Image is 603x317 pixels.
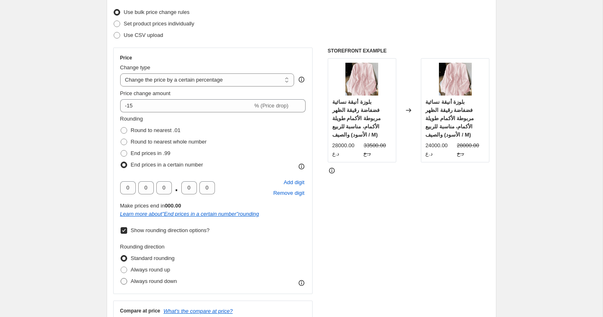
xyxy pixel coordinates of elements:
span: Set product prices individually [124,21,194,27]
input: ﹡ [199,181,215,194]
img: 174901719499e00bf9c00ac25e0da74b8417cdda4e_thumbnail_900x_97e2acd4-19a4-4b97-9dd2-9469c51bddc5_80... [439,63,472,96]
span: Add digit [283,178,304,187]
span: % (Price drop) [254,103,288,109]
span: Always round down [131,278,177,284]
img: 174901719499e00bf9c00ac25e0da74b8417cdda4e_thumbnail_900x_97e2acd4-19a4-4b97-9dd2-9469c51bddc5_80... [345,63,378,96]
strike: 33500.00 د.ع [363,141,392,158]
span: . [174,181,179,194]
h3: Price [120,55,132,61]
span: Standard rounding [131,255,175,261]
a: Learn more about"End prices in a certain number"rounding [120,211,259,217]
span: End prices in a certain number [131,162,203,168]
button: Remove placeholder [272,188,306,198]
span: Use bulk price change rules [124,9,190,15]
span: Remove digit [273,189,304,197]
span: End prices in .99 [131,150,171,156]
input: ﹡ [181,181,197,194]
div: 28000.00 د.ع [332,141,361,158]
span: Always round up [131,267,170,273]
button: Add placeholder [282,177,306,188]
input: ﹡ [156,181,172,194]
input: -15 [120,99,253,112]
strike: 28000.00 د.ع [457,141,485,158]
span: Rounding direction [120,244,164,250]
h3: Compare at price [120,308,160,314]
div: 24000.00 د.ع [425,141,454,158]
span: Rounding [120,116,143,122]
b: 000.00 [165,203,181,209]
i: Learn more about " End prices in a certain number " rounding [120,211,259,217]
span: Price change amount [120,90,171,96]
span: بلوزة أنيقة نسائية فضفاضة رقيقة الظهر مربوطة الأكمام طويلة الأكمام، مناسبة للربيع والصيف (الأسود ... [332,99,381,138]
span: Use CSV upload [124,32,163,38]
span: Round to nearest .01 [131,127,180,133]
input: ﹡ [120,181,136,194]
span: Change type [120,64,151,71]
span: Round to nearest whole number [131,139,207,145]
input: ﹡ [138,181,154,194]
h6: STOREFRONT EXAMPLE [328,48,490,54]
div: help [297,75,306,84]
span: بلوزة أنيقة نسائية فضفاضة رقيقة الظهر مربوطة الأكمام طويلة الأكمام، مناسبة للربيع والصيف (الأسود ... [425,99,474,138]
button: What's the compare at price? [164,308,233,314]
span: Show rounding direction options? [131,227,210,233]
span: Make prices end in [120,203,181,209]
